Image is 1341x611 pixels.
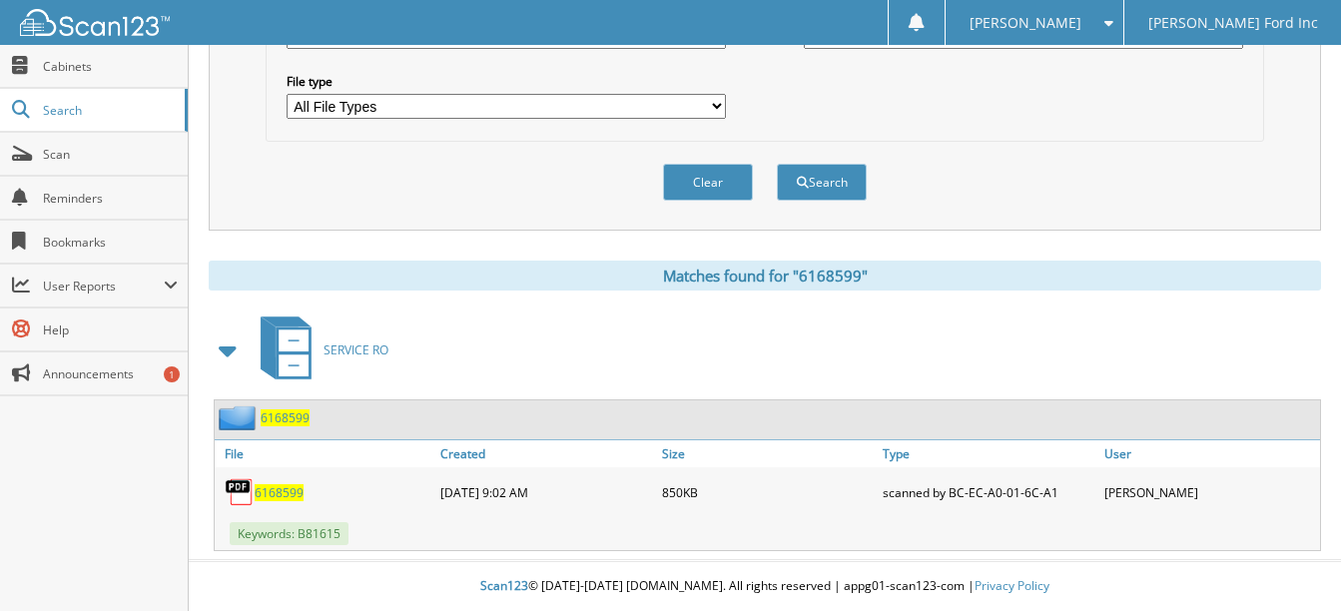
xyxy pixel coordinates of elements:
[43,278,164,295] span: User Reports
[219,405,261,430] img: folder2.png
[230,522,348,545] span: Keywords: B81615
[43,321,178,338] span: Help
[435,472,656,512] div: [DATE] 9:02 AM
[480,577,528,594] span: Scan123
[20,9,170,36] img: scan123-logo-white.svg
[43,102,175,119] span: Search
[878,440,1098,467] a: Type
[324,341,388,358] span: SERVICE RO
[43,234,178,251] span: Bookmarks
[435,440,656,467] a: Created
[1099,472,1320,512] div: [PERSON_NAME]
[255,484,304,501] a: 6168599
[261,409,310,426] a: 6168599
[1099,440,1320,467] a: User
[43,58,178,75] span: Cabinets
[657,472,878,512] div: 850KB
[970,17,1081,29] span: [PERSON_NAME]
[43,146,178,163] span: Scan
[287,73,726,90] label: File type
[209,261,1321,291] div: Matches found for "6168599"
[878,472,1098,512] div: scanned by BC-EC-A0-01-6C-A1
[657,440,878,467] a: Size
[43,365,178,382] span: Announcements
[225,477,255,507] img: PDF.png
[249,310,388,389] a: SERVICE RO
[189,562,1341,611] div: © [DATE]-[DATE] [DOMAIN_NAME]. All rights reserved | appg01-scan123-com |
[663,164,753,201] button: Clear
[777,164,867,201] button: Search
[43,190,178,207] span: Reminders
[215,440,435,467] a: File
[975,577,1049,594] a: Privacy Policy
[1148,17,1318,29] span: [PERSON_NAME] Ford Inc
[164,366,180,382] div: 1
